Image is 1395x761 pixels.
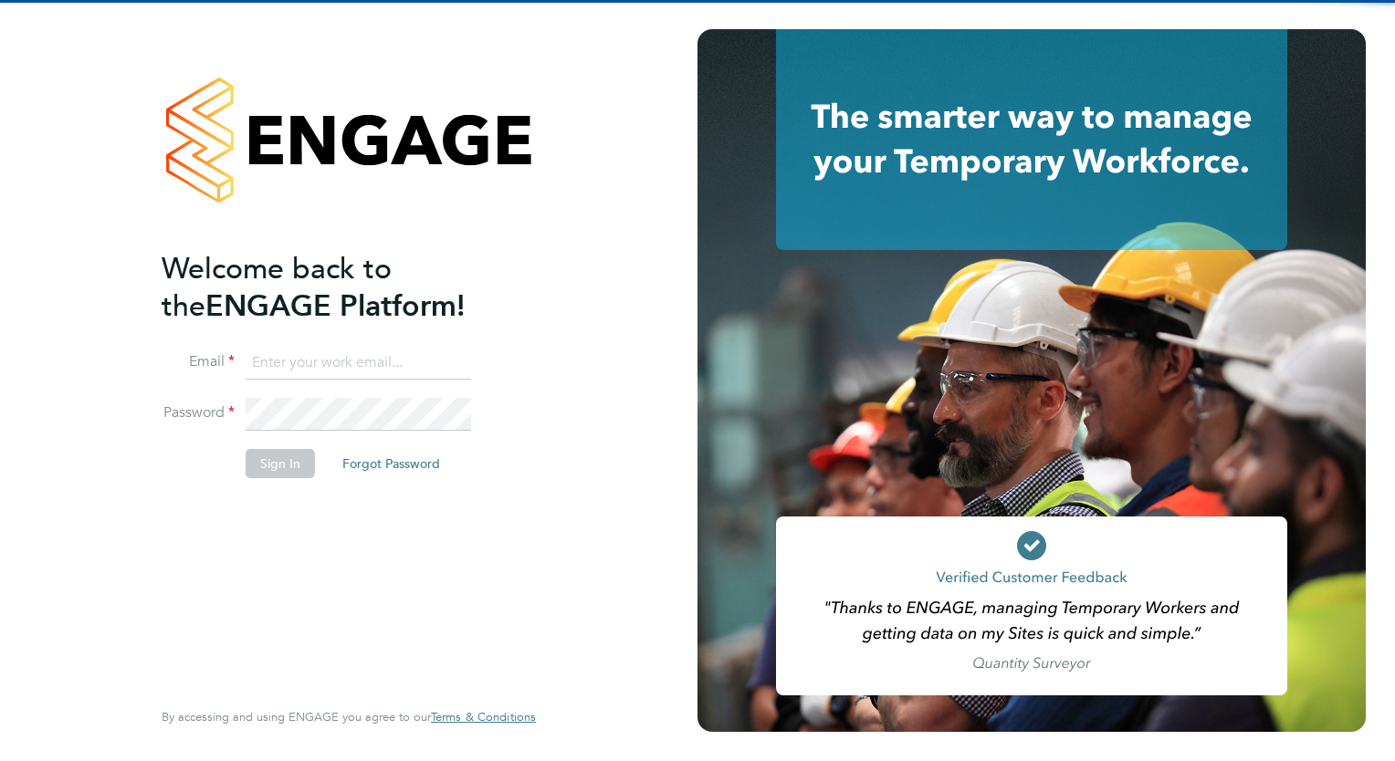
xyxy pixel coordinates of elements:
[328,449,455,478] button: Forgot Password
[431,709,536,725] span: Terms & Conditions
[162,709,536,725] span: By accessing and using ENGAGE you agree to our
[246,347,471,380] input: Enter your work email...
[246,449,315,478] button: Sign In
[162,251,392,324] span: Welcome back to the
[162,403,235,422] label: Password
[431,710,536,725] a: Terms & Conditions
[162,352,235,371] label: Email
[162,250,518,325] h2: ENGAGE Platform!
